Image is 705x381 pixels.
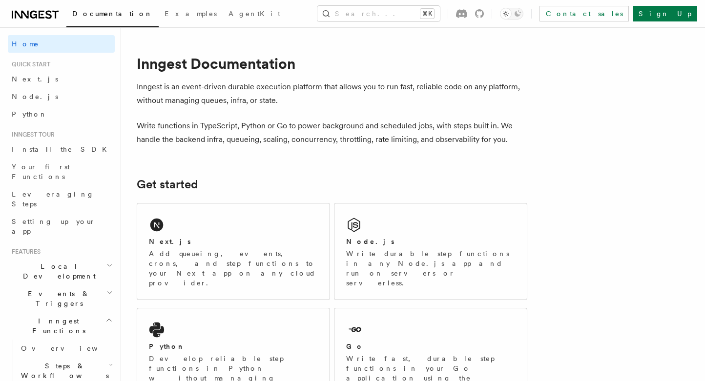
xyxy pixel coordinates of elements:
[12,93,58,100] span: Node.js
[12,218,96,235] span: Setting up your app
[539,6,629,21] a: Contact sales
[334,203,527,300] a: Node.jsWrite durable step functions in any Node.js app and run on servers or serverless.
[149,237,191,246] h2: Next.js
[137,80,527,107] p: Inngest is an event-driven durable execution platform that allows you to run fast, reliable code ...
[8,289,106,308] span: Events & Triggers
[8,131,55,139] span: Inngest tour
[149,341,185,351] h2: Python
[137,203,330,300] a: Next.jsAdd queueing, events, crons, and step functions to your Next app on any cloud provider.
[8,213,115,240] a: Setting up your app
[12,75,58,83] span: Next.js
[228,10,280,18] span: AgentKit
[346,237,394,246] h2: Node.js
[21,344,122,352] span: Overview
[8,261,106,281] span: Local Development
[149,249,318,288] p: Add queueing, events, crons, and step functions to your Next app on any cloud provider.
[137,55,527,72] h1: Inngest Documentation
[633,6,697,21] a: Sign Up
[17,361,109,381] span: Steps & Workflows
[8,285,115,312] button: Events & Triggers
[8,312,115,340] button: Inngest Functions
[12,39,39,49] span: Home
[165,10,217,18] span: Examples
[8,258,115,285] button: Local Development
[8,316,105,336] span: Inngest Functions
[8,88,115,105] a: Node.js
[12,145,113,153] span: Install the SDK
[8,158,115,185] a: Your first Functions
[137,119,527,146] p: Write functions in TypeScript, Python or Go to power background and scheduled jobs, with steps bu...
[500,8,523,20] button: Toggle dark mode
[8,35,115,53] a: Home
[346,341,364,351] h2: Go
[159,3,223,26] a: Examples
[17,340,115,357] a: Overview
[12,110,47,118] span: Python
[223,3,286,26] a: AgentKit
[12,190,94,208] span: Leveraging Steps
[8,70,115,88] a: Next.js
[8,185,115,213] a: Leveraging Steps
[137,178,198,191] a: Get started
[420,9,434,19] kbd: ⌘K
[66,3,159,27] a: Documentation
[72,10,153,18] span: Documentation
[8,60,50,68] span: Quick start
[8,105,115,123] a: Python
[8,248,41,256] span: Features
[12,163,70,180] span: Your first Functions
[346,249,515,288] p: Write durable step functions in any Node.js app and run on servers or serverless.
[8,140,115,158] a: Install the SDK
[317,6,440,21] button: Search...⌘K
